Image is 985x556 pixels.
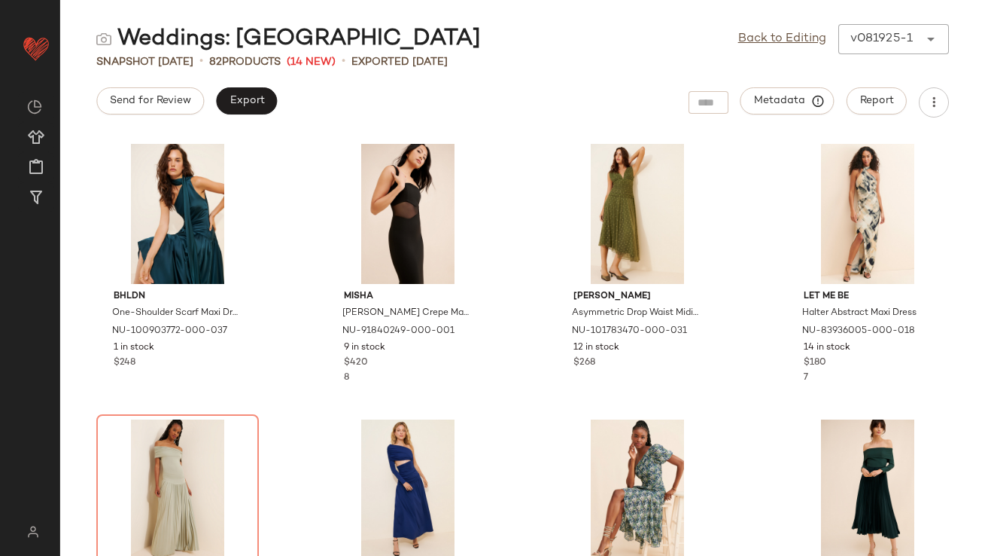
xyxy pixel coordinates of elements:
[209,57,222,68] span: 82
[229,95,264,107] span: Export
[96,54,193,70] span: Snapshot [DATE]
[847,87,907,115] button: Report
[114,341,154,355] span: 1 in stock
[572,307,700,320] span: Asymmetric Drop Waist Midi Dress
[199,53,203,71] span: •
[18,526,47,538] img: svg%3e
[114,290,242,304] span: BHLDN
[753,94,822,108] span: Metadata
[27,99,42,115] img: svg%3e
[573,290,701,304] span: [PERSON_NAME]
[342,307,470,320] span: [PERSON_NAME] Crepe Maxi Dress
[96,32,111,47] img: svg%3e
[102,144,254,284] img: 100903772_037_b4
[344,373,349,383] span: 8
[96,24,481,54] div: Weddings: [GEOGRAPHIC_DATA]
[859,95,894,107] span: Report
[573,356,595,370] span: $268
[804,373,808,383] span: 7
[96,87,204,115] button: Send for Review
[112,325,227,338] span: NU-100903772-000-037
[802,307,917,320] span: Halter Abstract Maxi Dress
[802,325,915,338] span: NU-83936005-000-018
[351,54,448,70] p: Exported [DATE]
[573,341,619,355] span: 12 in stock
[109,95,191,107] span: Send for Review
[21,33,51,63] img: heart_red.DM2ytmEG.svg
[740,87,835,115] button: Metadata
[804,341,850,355] span: 14 in stock
[804,290,932,304] span: Let Me Be
[804,356,826,370] span: $180
[216,87,277,115] button: Export
[342,53,345,71] span: •
[561,144,713,284] img: 101783470_031_b
[342,325,454,338] span: NU-91840249-000-001
[114,356,135,370] span: $248
[344,290,472,304] span: MISHA
[850,30,913,48] div: v081925-1
[332,144,484,284] img: 91840249_001_b
[209,54,281,70] div: Products
[792,144,944,284] img: 83936005_018_b
[287,54,336,70] span: (14 New)
[112,307,240,320] span: One-Shoulder Scarf Maxi Dress
[572,325,687,338] span: NU-101783470-000-031
[738,30,826,48] a: Back to Editing
[344,356,368,370] span: $420
[344,341,385,355] span: 9 in stock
